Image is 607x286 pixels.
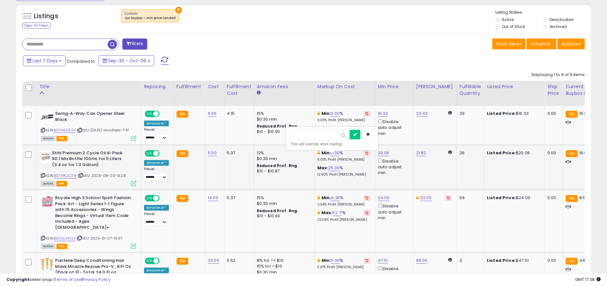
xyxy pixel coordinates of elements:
[317,157,370,162] p: 6.03% Profit [PERSON_NAME]
[566,111,577,118] small: FBA
[331,257,340,264] a: 5.00
[526,38,556,49] button: Columns
[257,90,261,96] small: Amazon Fees.
[566,150,577,157] small: FBA
[159,196,169,201] span: OFF
[98,55,154,66] button: Sep-30 - Oct-06
[322,150,331,156] b: Min:
[23,55,66,66] button: Last 7 Days
[459,258,479,263] div: 3
[378,157,408,176] div: Disable auto adjust min
[54,173,77,178] a: B07RPCLCTW
[159,150,169,156] span: OFF
[125,16,176,20] div: cur buybox < min price landed
[416,110,428,117] a: 23.43
[78,173,126,178] span: | SKU: 2025-08-20-13.28
[531,41,551,47] span: Columns
[208,150,217,156] a: 11.00
[459,150,479,156] div: 26
[41,195,54,208] img: 51w0hH55pPL._SL40_.jpg
[67,58,96,64] span: Compared to:
[314,81,375,106] th: The percentage added to the cost of goods (COGS) that forms the calculator for Min & Max prices.
[145,111,153,117] span: ON
[502,24,525,29] label: Out of Stock
[159,258,169,264] span: OFF
[328,125,339,132] a: 66.67
[579,195,588,201] span: 8.55
[144,160,169,166] div: Amazon AI *
[317,172,370,177] p: 12.60% Profit [PERSON_NAME]
[317,125,329,131] b: Max:
[257,150,310,156] div: 12%
[378,265,408,283] div: Disable auto adjust min
[208,110,217,117] a: 9.00
[487,195,516,201] b: Listed Price:
[177,150,188,157] small: FBA
[208,83,221,90] div: Cost
[257,156,310,162] div: $0.30 min
[492,38,525,49] button: Save View
[331,195,340,201] a: 4.36
[575,276,601,283] span: 2025-10-14 17:38 GMT
[547,150,558,156] div: 0.00
[257,195,310,201] div: 15%
[317,202,370,207] p: 2.54% Profit [PERSON_NAME]
[144,83,171,90] div: Repricing
[317,111,370,122] div: %
[579,110,589,116] span: 16.09
[108,58,146,64] span: Sep-30 - Oct-06
[177,111,188,118] small: FBA
[41,181,55,186] span: All listings currently available for purchase on Amazon
[257,163,299,168] b: Reduced Prof. Rng.
[257,129,310,135] div: $10 - $10.90
[487,83,542,90] div: Listed Price
[291,141,373,147] div: This will override store markup
[41,111,54,123] img: 31M-YNrO9zL._SL40_.jpg
[487,150,516,156] b: Listed Price:
[378,110,388,117] a: 16.33
[34,12,58,21] h5: Listings
[487,195,540,201] div: $24.00
[331,110,340,117] a: 0.00
[257,123,299,129] b: Reduced Prof. Rng.
[317,265,370,269] p: 3.47% Profit [PERSON_NAME]
[322,110,331,116] b: Min:
[566,195,577,202] small: FBA
[83,276,111,283] a: Privacy Policy
[145,258,153,264] span: ON
[257,263,310,269] div: 15% for > $10
[208,257,219,264] a: 33.00
[317,210,370,222] div: %
[317,195,370,207] div: %
[495,10,591,16] p: Listing States:
[317,218,370,222] p: 23.06% Profit [PERSON_NAME]
[56,244,67,249] span: FBA
[322,195,331,201] b: Min:
[177,83,202,90] div: Fulfillment
[416,150,426,156] a: 21.82
[41,136,55,141] span: All listings currently available for purchase on Amazon
[502,17,514,22] label: Active
[317,118,370,122] p: 0.00% Profit [PERSON_NAME]
[317,126,370,137] div: %
[487,258,540,263] div: $47.51
[257,258,310,263] div: 8% for <= $10
[378,195,390,201] a: 24.00
[41,244,55,249] span: All listings currently available for purchase on Amazon
[550,24,567,29] label: Archived
[317,165,329,171] b: Max:
[459,195,479,201] div: 59
[208,195,218,201] a: 14.00
[41,111,136,140] div: ASIN:
[332,210,342,216] a: 52.71
[6,277,111,283] div: seller snap | |
[145,150,153,156] span: ON
[547,111,558,116] div: 0.00
[378,150,389,156] a: 20.06
[144,121,169,126] div: Amazon AI *
[257,83,312,90] div: Amazon Fees
[547,258,558,263] div: 0.00
[328,165,340,171] a: 25.00
[227,111,249,116] div: 4.15
[177,195,188,202] small: FBA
